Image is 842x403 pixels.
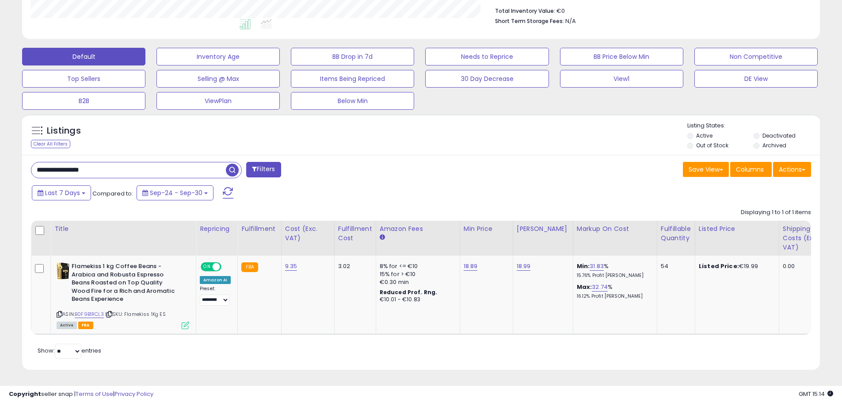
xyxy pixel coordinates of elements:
[9,390,153,399] div: seller snap | |
[380,296,453,303] div: €10.01 - €10.83
[741,208,811,217] div: Displaying 1 to 1 of 1 items
[22,70,145,88] button: Top Sellers
[380,270,453,278] div: 15% for > €10
[762,142,786,149] label: Archived
[495,7,555,15] b: Total Inventory Value:
[380,234,385,242] small: Amazon Fees.
[762,132,796,139] label: Deactivated
[200,286,231,306] div: Preset:
[200,276,231,284] div: Amazon AI
[577,283,592,291] b: Max:
[291,48,414,65] button: BB Drop in 7d
[241,224,277,234] div: Fulfillment
[577,262,650,279] div: %
[9,390,41,398] strong: Copyright
[200,224,234,234] div: Repricing
[560,48,683,65] button: BB Price Below Min
[380,224,456,234] div: Amazon Fees
[495,17,564,25] b: Short Term Storage Fees:
[291,70,414,88] button: Items Being Repriced
[783,224,828,252] div: Shipping Costs (Exc. VAT)
[75,311,104,318] a: B0F9B1RCL3
[694,48,818,65] button: Non Competitive
[92,189,133,198] span: Compared to:
[425,70,549,88] button: 30 Day Decrease
[38,346,101,355] span: Show: entries
[699,262,772,270] div: €19.99
[57,262,189,328] div: ASIN:
[425,48,549,65] button: Needs to Reprice
[773,162,811,177] button: Actions
[45,188,80,197] span: Last 7 Days
[694,70,818,88] button: DE View
[495,5,804,15] li: €0
[32,185,91,200] button: Last 7 Days
[661,224,691,243] div: Fulfillable Quantity
[783,262,825,270] div: 0.00
[380,288,438,296] b: Reduced Prof. Rng.
[577,224,653,234] div: Markup on Cost
[380,278,453,286] div: €0.30 min
[241,262,258,272] small: FBA
[76,390,113,398] a: Terms of Use
[72,262,179,306] b: Flamekiss 1 kg Coffee Beans - Arabica and Robusta Espresso Beans Roasted on Top Quality Wood Fire...
[291,92,414,110] button: Below Min
[683,162,729,177] button: Save View
[285,262,297,271] a: 9.35
[202,263,213,271] span: ON
[577,262,590,270] b: Min:
[517,224,569,234] div: [PERSON_NAME]
[47,125,81,137] h5: Listings
[22,48,145,65] button: Default
[57,322,77,329] span: All listings currently available for purchase on Amazon
[799,390,833,398] span: 2025-10-8 15:14 GMT
[246,162,281,177] button: Filters
[338,224,372,243] div: Fulfillment Cost
[730,162,772,177] button: Columns
[156,70,280,88] button: Selling @ Max
[687,122,820,130] p: Listing States:
[114,390,153,398] a: Privacy Policy
[22,92,145,110] button: B2B
[57,262,69,280] img: 41SihyRXkuL._SL40_.jpg
[699,224,775,234] div: Listed Price
[699,262,739,270] b: Listed Price:
[464,224,509,234] div: Min Price
[380,262,453,270] div: 8% for <= €10
[78,322,93,329] span: FBA
[54,224,192,234] div: Title
[156,92,280,110] button: ViewPlan
[338,262,369,270] div: 3.02
[696,142,728,149] label: Out of Stock
[565,17,576,25] span: N/A
[137,185,213,200] button: Sep-24 - Sep-30
[31,140,70,148] div: Clear All Filters
[220,263,234,271] span: OFF
[696,132,712,139] label: Active
[156,48,280,65] button: Inventory Age
[577,273,650,279] p: 15.76% Profit [PERSON_NAME]
[464,262,478,271] a: 18.89
[105,311,166,318] span: | SKU: Flamekiss 1Kg ES
[573,221,657,256] th: The percentage added to the cost of goods (COGS) that forms the calculator for Min & Max prices.
[150,188,202,197] span: Sep-24 - Sep-30
[285,224,331,243] div: Cost (Exc. VAT)
[560,70,683,88] button: View1
[736,165,764,174] span: Columns
[577,293,650,299] p: 16.12% Profit [PERSON_NAME]
[590,262,604,271] a: 31.83
[517,262,531,271] a: 18.99
[661,262,688,270] div: 54
[592,283,608,292] a: 32.74
[577,283,650,299] div: %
